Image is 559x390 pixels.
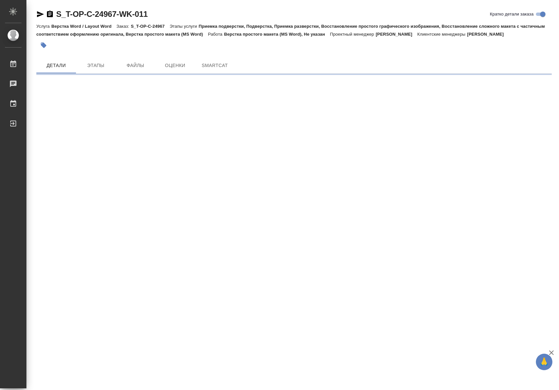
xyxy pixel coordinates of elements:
[36,24,545,37] p: Приемка подверстки, Подверстка, Приемка разверстки, Восстановление простого графического изображе...
[40,61,72,70] span: Детали
[536,354,552,370] button: 🙏
[169,24,199,29] p: Этапы услуги
[330,32,376,37] p: Проектный менеджер
[117,24,131,29] p: Заказ:
[120,61,151,70] span: Файлы
[490,11,534,18] span: Кратко детали заказа
[56,10,148,18] a: S_T-OP-C-24967-WK-011
[36,10,44,18] button: Скопировать ссылку для ЯМессенджера
[131,24,169,29] p: S_T-OP-C-24967
[36,38,51,53] button: Добавить тэг
[80,61,112,70] span: Этапы
[36,24,51,29] p: Услуга
[159,61,191,70] span: Оценки
[467,32,509,37] p: [PERSON_NAME]
[51,24,116,29] p: Верстка Word / Layout Word
[46,10,54,18] button: Скопировать ссылку
[224,32,330,37] p: Верстка простого макета (MS Word), Не указан
[539,355,550,369] span: 🙏
[199,61,231,70] span: SmartCat
[208,32,224,37] p: Работа
[417,32,467,37] p: Клиентские менеджеры
[376,32,417,37] p: [PERSON_NAME]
